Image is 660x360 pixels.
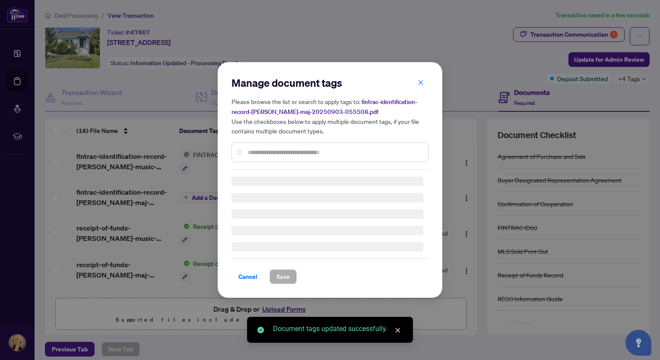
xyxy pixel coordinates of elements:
a: Close [393,325,403,335]
button: Cancel [232,269,264,284]
button: Open asap [625,330,651,356]
span: check-circle [257,327,264,333]
button: Save [270,269,297,284]
h2: Manage document tags [232,76,428,90]
h5: Please browse the list or search to apply tags to: Use the checkboxes below to apply multiple doc... [232,97,428,136]
span: close [418,79,424,85]
div: Document tags updated successfully. [273,324,403,334]
span: close [395,327,401,333]
span: Cancel [238,270,257,284]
